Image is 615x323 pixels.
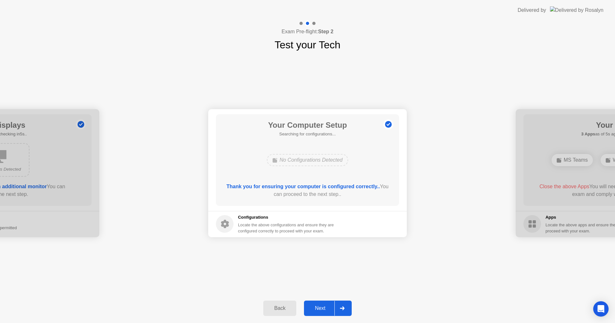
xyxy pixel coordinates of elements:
div: Back [265,305,294,311]
h5: Configurations [238,214,335,221]
h4: Exam Pre-flight: [282,28,333,36]
h1: Test your Tech [275,37,340,52]
h5: Searching for configurations... [268,131,347,137]
div: Delivered by [518,6,546,14]
img: Delivered by Rosalyn [550,6,603,14]
div: Open Intercom Messenger [593,301,609,317]
div: You can proceed to the next step.. [225,183,390,198]
button: Back [263,301,296,316]
button: Next [304,301,352,316]
div: Next [306,305,334,311]
b: Thank you for ensuring your computer is configured correctly.. [226,184,380,189]
h1: Your Computer Setup [268,119,347,131]
div: No Configurations Detected [267,154,348,166]
div: Locate the above configurations and ensure they are configured correctly to proceed with your exam. [238,222,335,234]
b: Step 2 [318,29,333,34]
